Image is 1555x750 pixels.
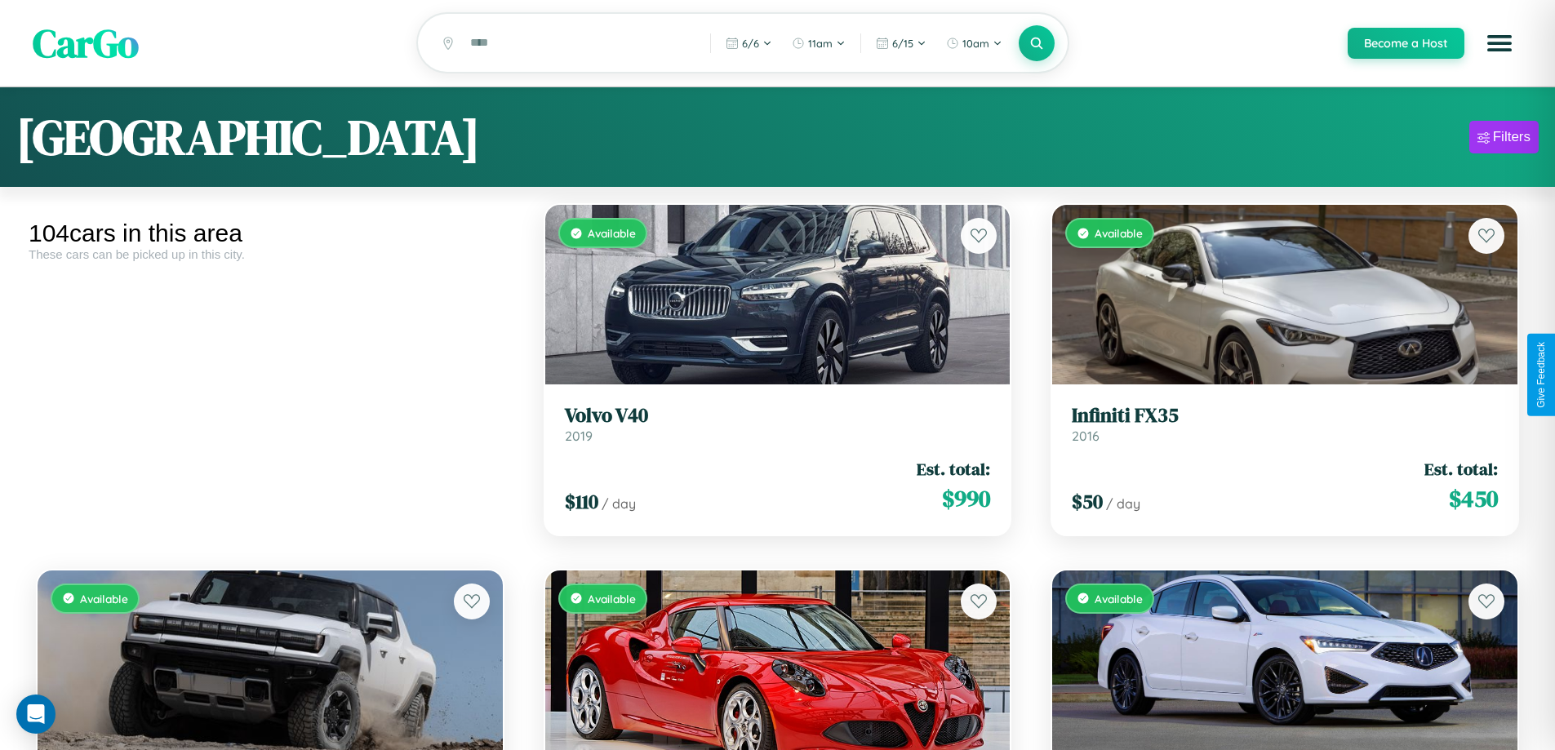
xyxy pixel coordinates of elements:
span: 6 / 15 [892,37,913,50]
span: $ 990 [942,482,990,515]
div: 104 cars in this area [29,220,512,247]
button: Filters [1469,121,1539,153]
span: $ 450 [1449,482,1498,515]
a: Infiniti FX352016 [1072,404,1498,444]
span: / day [602,495,636,512]
span: $ 50 [1072,488,1103,515]
h1: [GEOGRAPHIC_DATA] [16,104,480,171]
h3: Infiniti FX35 [1072,404,1498,428]
div: These cars can be picked up in this city. [29,247,512,261]
span: / day [1106,495,1140,512]
span: 2019 [565,428,593,444]
button: Become a Host [1348,28,1464,59]
div: Filters [1493,129,1531,145]
button: 6/15 [868,30,935,56]
button: 10am [938,30,1011,56]
div: Open Intercom Messenger [16,695,56,734]
span: 10am [962,37,989,50]
h3: Volvo V40 [565,404,991,428]
a: Volvo V402019 [565,404,991,444]
span: Available [1095,592,1143,606]
span: Est. total: [917,457,990,481]
div: Give Feedback [1535,342,1547,408]
button: Open menu [1477,20,1522,66]
button: 11am [784,30,854,56]
span: Available [1095,226,1143,240]
button: 6/6 [718,30,780,56]
span: 11am [808,37,833,50]
span: $ 110 [565,488,598,515]
span: Available [588,592,636,606]
span: 6 / 6 [742,37,759,50]
span: 2016 [1072,428,1100,444]
span: CarGo [33,16,139,70]
span: Available [588,226,636,240]
span: Est. total: [1424,457,1498,481]
span: Available [80,592,128,606]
